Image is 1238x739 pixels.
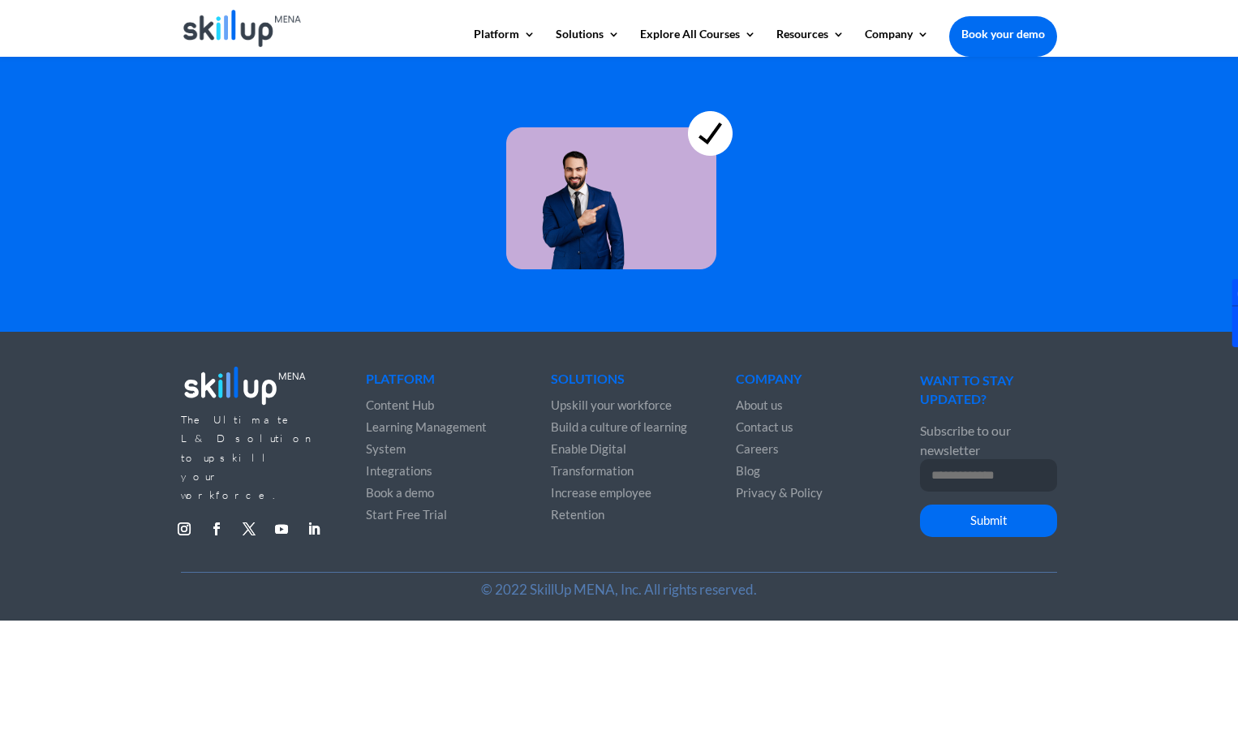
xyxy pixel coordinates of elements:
[366,507,447,522] a: Start Free Trial
[269,516,294,542] a: Follow on Youtube
[736,419,793,434] a: Contact us
[181,580,1057,599] p: © 2022 SkillUp MENA, Inc. All rights reserved.
[1157,661,1238,739] iframe: Chat Widget
[920,421,1056,459] p: Subscribe to our newsletter
[366,397,434,412] a: Content Hub
[865,28,929,56] a: Company
[776,28,845,56] a: Resources
[183,10,301,47] img: Skillup Mena
[920,505,1056,537] button: Submit
[736,372,872,393] h4: Company
[736,397,783,412] a: About us
[366,372,502,393] h4: Platform
[551,419,687,434] a: Build a culture of learning
[949,16,1057,52] a: Book your demo
[366,485,434,500] a: Book a demo
[366,419,487,456] a: Learning Management System
[506,79,733,269] img: learning for everyone 4 - skillup
[204,516,230,542] a: Follow on Facebook
[551,485,651,522] a: Increase employee Retention
[551,441,634,478] a: Enable Digital Transformation
[551,397,672,412] a: Upskill your workforce
[556,28,620,56] a: Solutions
[181,413,315,502] span: The Ultimate L&D solution to upskill your workforce.
[736,441,779,456] a: Careers
[970,513,1008,527] span: Submit
[474,28,535,56] a: Platform
[736,485,823,500] a: Privacy & Policy
[171,516,197,542] a: Follow on Instagram
[920,372,1013,406] span: WANT TO STAY UPDATED?
[640,28,756,56] a: Explore All Courses
[736,463,760,478] a: Blog
[236,516,262,542] a: Follow on X
[551,372,687,393] h4: Solutions
[301,516,327,542] a: Follow on LinkedIn
[366,463,432,478] a: Integrations
[181,361,309,409] img: footer_logo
